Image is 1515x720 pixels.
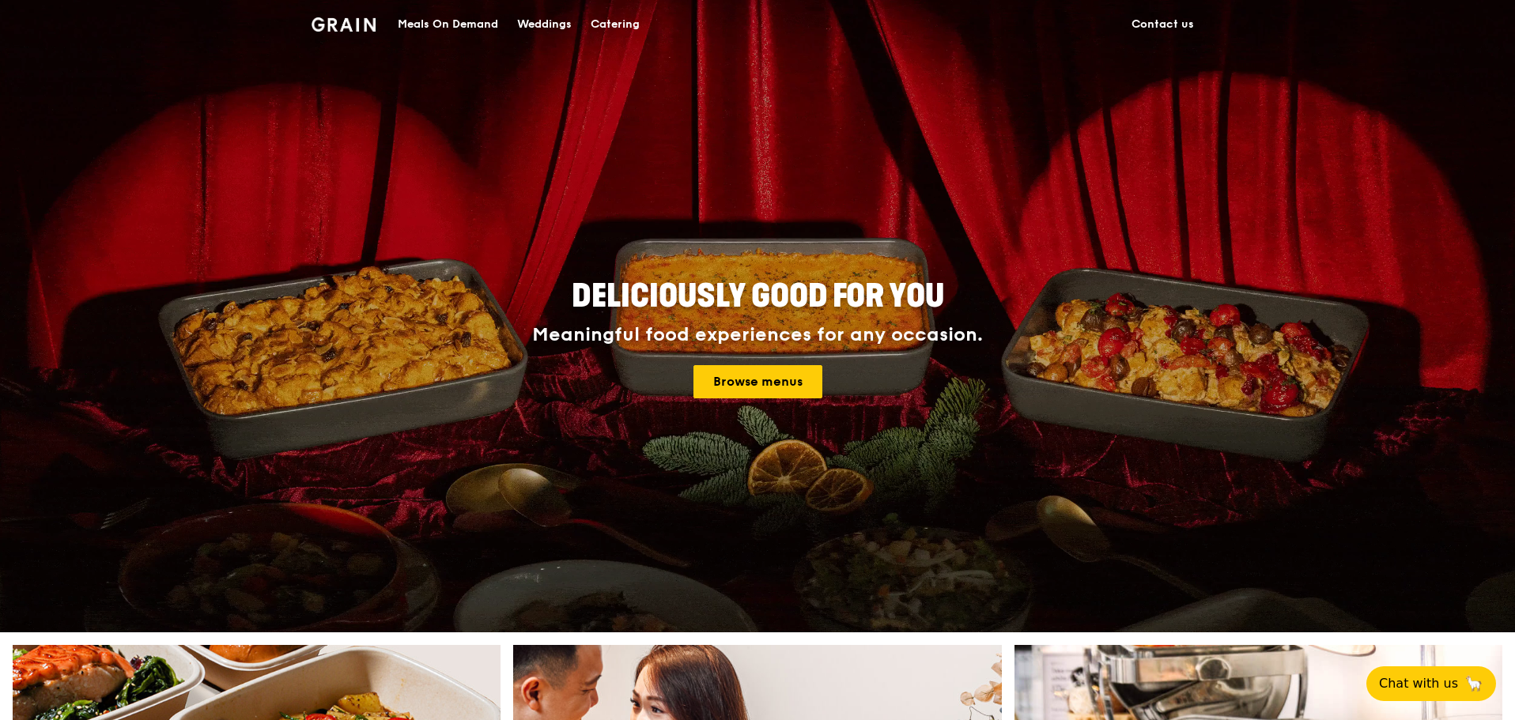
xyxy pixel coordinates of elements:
div: Catering [591,1,640,48]
a: Contact us [1122,1,1203,48]
span: 🦙 [1464,674,1483,693]
a: Catering [581,1,649,48]
span: Chat with us [1379,674,1458,693]
span: Deliciously good for you [572,277,944,315]
div: Weddings [517,1,572,48]
a: Weddings [508,1,581,48]
div: Meaningful food experiences for any occasion. [473,324,1042,346]
button: Chat with us🦙 [1366,666,1496,701]
div: Meals On Demand [398,1,498,48]
a: Browse menus [693,365,822,398]
img: Grain [312,17,376,32]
